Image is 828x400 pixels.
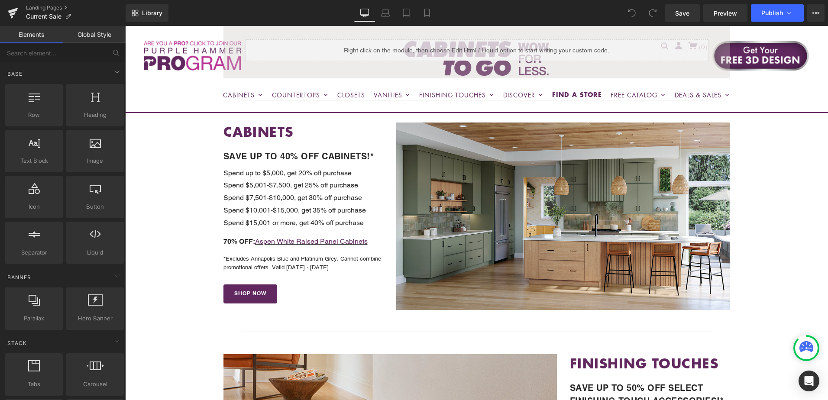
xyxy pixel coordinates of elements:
p: *Excludes Annapolis Blue and Platinum Grey. Cannot combine promotional offers. Valid [DATE] - [DA... [98,229,259,245]
strong: CABINETS [98,96,168,115]
button: Redo [644,4,661,22]
p: Spend up to $5,000, get 20% off purchase [98,141,259,154]
p: Spend $15,001 or more, get 40% off purchase [98,191,259,203]
span: Tabs [8,380,60,389]
b: SAVE UP TO 50% OFF SELECT FINISHING TOUCH ACCESSORIES!* [445,357,599,380]
a: SHOP NOW [98,258,152,277]
button: Publish [751,4,804,22]
p: Spend $5,001-$7,500, get 25% off purchase [98,153,259,166]
p: Spend $10,001-$15,000, get 35% off purchase [98,178,259,191]
button: Undo [623,4,640,22]
p: Spend $7,501-$10,000, get 30% off purchase [98,166,259,178]
span: SHOP NOW [109,265,141,271]
span: Heading [69,110,121,119]
a: Tablet [396,4,417,22]
div: Open Intercom Messenger [799,371,819,391]
span: Text Block [8,156,60,165]
a: Desktop [354,4,375,22]
b: SAVE UP TO 40% OFF CABINETS!* [98,125,249,135]
span: Liquid [69,248,121,257]
a: Landing Pages [26,4,126,11]
a: Global Style [63,26,126,43]
span: Carousel [69,380,121,389]
span: Base [6,70,23,78]
a: Preview [703,4,747,22]
span: Library [142,9,162,17]
span: Current Sale [26,13,61,20]
span: Parallax [8,314,60,323]
span: 70% OFF: [98,211,130,219]
a: Mobile [417,4,437,22]
span: Banner [6,273,32,281]
img: Buy More, Save More Sale! [271,97,605,284]
span: Save [675,9,689,18]
b: FINISHING TOUCHES [445,328,594,347]
span: Button [69,202,121,211]
a: Aspen White Raised Panel Cabinets [130,211,243,219]
span: Preview [714,9,737,18]
span: Icon [8,202,60,211]
button: More [807,4,825,22]
span: Image [69,156,121,165]
span: Hero Banner [69,314,121,323]
a: Laptop [375,4,396,22]
span: Publish [761,10,783,16]
span: Separator [8,248,60,257]
span: Stack [6,339,28,347]
a: New Library [126,4,168,22]
span: Row [8,110,60,119]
